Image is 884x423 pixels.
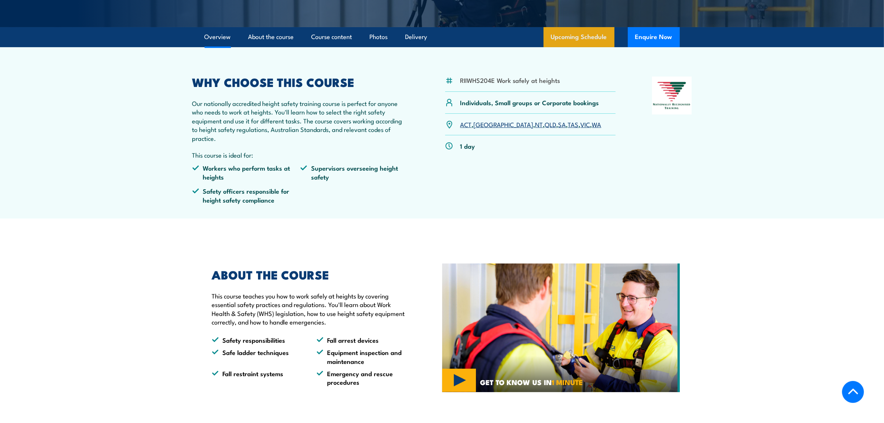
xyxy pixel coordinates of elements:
[480,379,583,385] span: GET TO KNOW US IN
[460,120,472,129] a: ACT
[192,77,409,87] h2: WHY CHOOSE THIS COURSE
[212,348,303,365] li: Safe ladder techniques
[544,27,614,47] a: Upcoming Schedule
[545,120,557,129] a: QLD
[300,164,409,181] li: Supervisors overseeing height safety
[474,120,534,129] a: [GEOGRAPHIC_DATA]
[568,120,579,129] a: TAS
[317,369,408,387] li: Emergency and rescue procedures
[212,369,303,387] li: Fall restraint systems
[460,76,560,84] li: RIIWHS204E Work safely at heights
[212,269,408,280] h2: ABOUT THE COURSE
[442,264,680,392] img: Work Safely at Heights TRAINING (2)
[460,142,475,150] p: 1 day
[581,120,590,129] a: VIC
[592,120,601,129] a: WA
[628,27,680,47] button: Enquire Now
[405,27,427,47] a: Delivery
[192,151,409,159] p: This course is ideal for:
[558,120,566,129] a: SA
[192,99,409,142] p: Our nationally accredited height safety training course is perfect for anyone who needs to work a...
[652,77,692,114] img: Nationally Recognised Training logo.
[460,98,599,107] p: Individuals, Small groups or Corporate bookings
[552,377,583,387] strong: 1 MINUTE
[192,164,301,181] li: Workers who perform tasks at heights
[212,336,303,344] li: Safety responsibilities
[317,336,408,344] li: Fall arrest devices
[535,120,543,129] a: NT
[205,27,231,47] a: Overview
[192,187,301,204] li: Safety officers responsible for height safety compliance
[460,120,601,129] p: , , , , , , ,
[370,27,388,47] a: Photos
[311,27,352,47] a: Course content
[317,348,408,365] li: Equipment inspection and maintenance
[248,27,294,47] a: About the course
[212,291,408,326] p: This course teaches you how to work safely at heights by covering essential safety practices and ...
